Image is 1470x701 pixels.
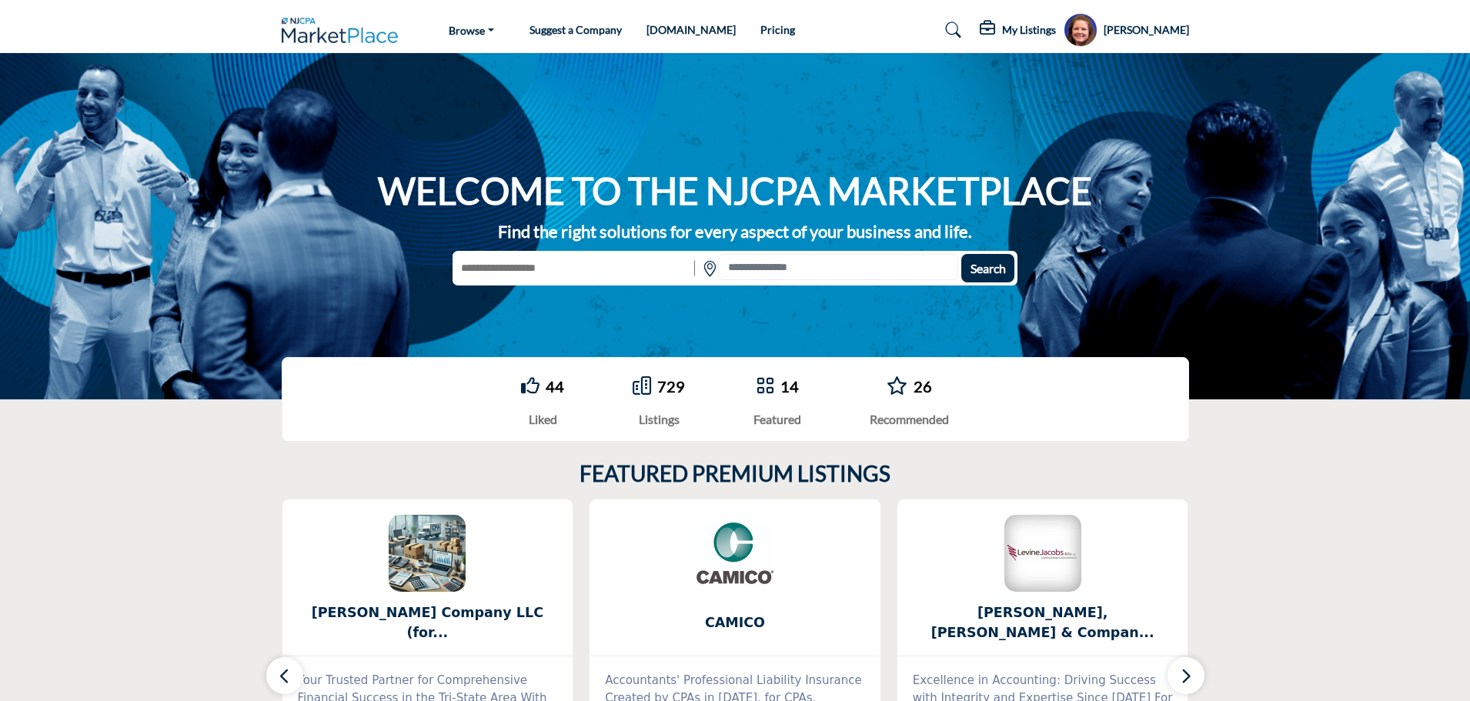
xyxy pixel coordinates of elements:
a: [PERSON_NAME] Company LLC (for... [282,603,573,643]
a: Search [930,18,971,42]
i: Go to Liked [521,376,540,395]
h2: FEATURED PREMIUM LISTINGS [580,461,890,487]
b: Levine, Jacobs & Company, LLC [920,603,1165,643]
span: Search [971,261,1006,275]
a: Browse [438,19,505,41]
h5: [PERSON_NAME] [1104,22,1189,38]
div: Liked [521,410,564,429]
a: [PERSON_NAME], [PERSON_NAME] & Compan... [897,603,1188,643]
b: Kinney Company LLC (formerly Jampol Kinney) [306,603,550,643]
button: Search [961,254,1014,282]
strong: Find the right solutions for every aspect of your business and life. [498,221,972,242]
a: 44 [546,377,564,396]
div: Listings [633,410,685,429]
a: 729 [657,377,685,396]
div: Recommended [870,410,949,429]
span: CAMICO [613,613,857,633]
a: 14 [780,377,799,396]
button: Show hide supplier dropdown [1064,13,1097,47]
div: Featured [753,410,801,429]
h5: My Listings [1002,23,1056,37]
img: CAMICO [697,515,773,592]
a: Go to Recommended [887,376,907,397]
img: Levine, Jacobs & Company, LLC [1004,515,1081,592]
img: Rectangle%203585.svg [690,254,699,282]
b: CAMICO [613,603,857,643]
div: My Listings [980,21,1056,39]
a: Pricing [760,23,795,36]
a: Go to Featured [756,376,774,397]
a: CAMICO [590,603,880,643]
span: [PERSON_NAME] Company LLC (for... [306,603,550,643]
a: Suggest a Company [530,23,622,36]
img: Site Logo [282,18,406,43]
a: [DOMAIN_NAME] [646,23,736,36]
h1: WELCOME TO THE NJCPA MARKETPLACE [378,167,1092,215]
a: 26 [914,377,932,396]
span: [PERSON_NAME], [PERSON_NAME] & Compan... [920,603,1165,643]
img: Kinney Company LLC (formerly Jampol Kinney) [389,515,466,592]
